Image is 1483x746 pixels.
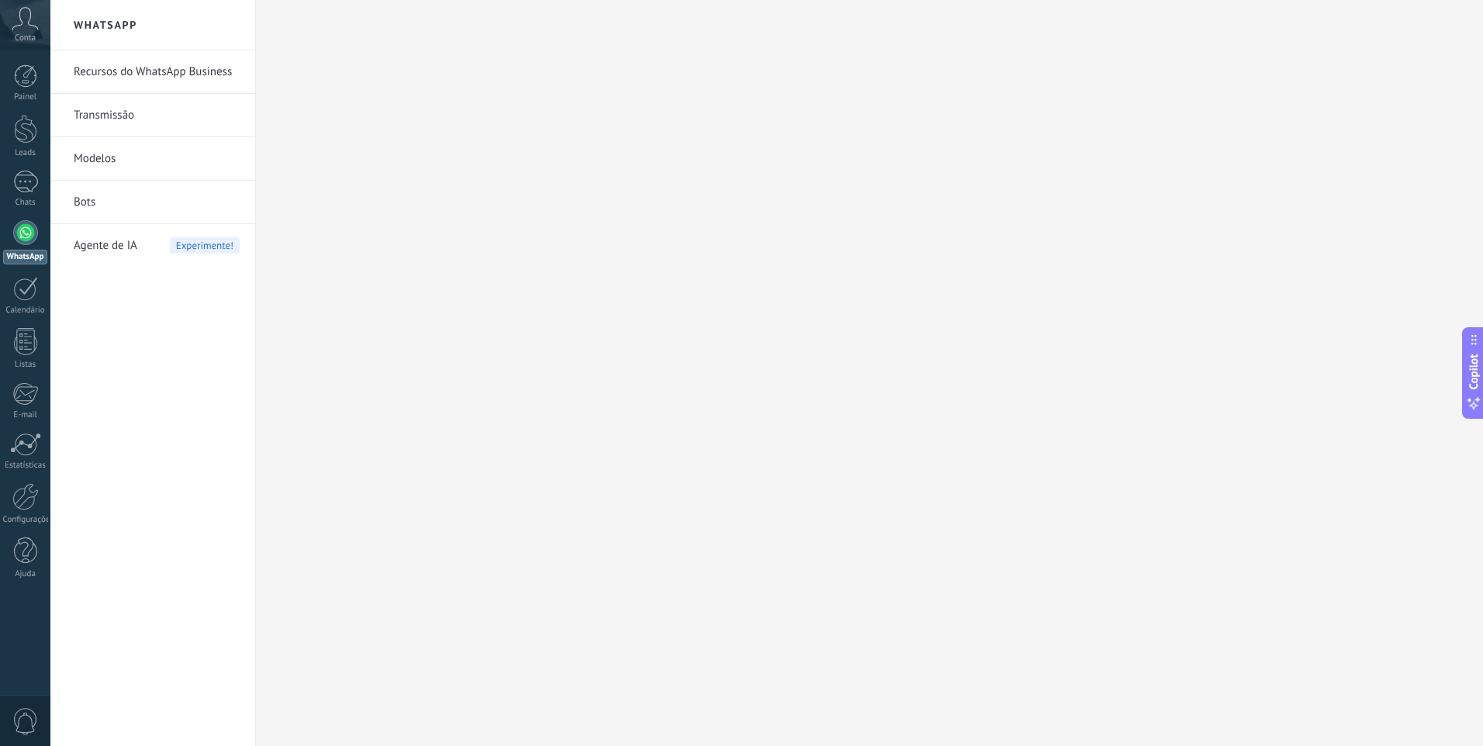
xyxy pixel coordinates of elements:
span: Copilot [1466,354,1481,390]
div: Estatísticas [3,461,48,471]
span: Agente de IA [74,224,137,268]
div: Calendário [3,306,48,316]
li: Bots [50,181,255,224]
a: Bots [74,181,240,224]
div: Configurações [3,515,48,525]
a: Modelos [74,137,240,181]
div: E-mail [3,410,48,420]
div: WhatsApp [3,250,47,264]
div: Ajuda [3,569,48,579]
li: Agente de IA [50,224,255,267]
a: Agente de IAExperimente! [74,224,240,268]
li: Recursos do WhatsApp Business [50,50,255,94]
li: Transmissão [50,94,255,137]
span: Experimente! [170,237,240,254]
div: Listas [3,360,48,370]
a: Transmissão [74,94,240,137]
li: Modelos [50,137,255,181]
div: Chats [3,198,48,208]
div: Painel [3,92,48,102]
span: Conta [15,33,36,43]
div: Leads [3,148,48,158]
a: Recursos do WhatsApp Business [74,50,240,94]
